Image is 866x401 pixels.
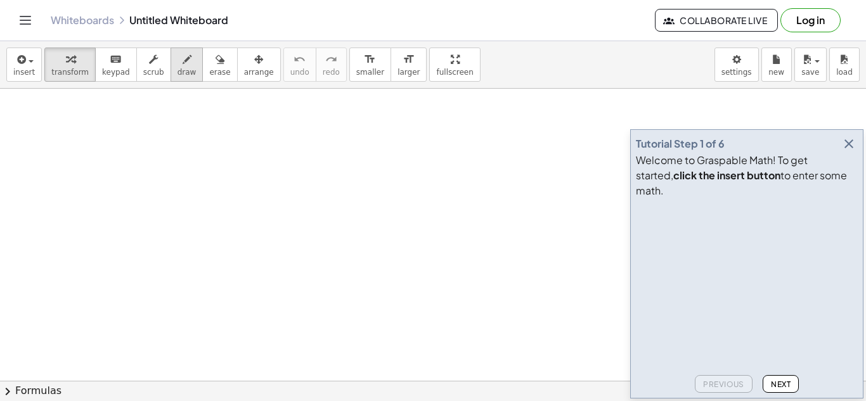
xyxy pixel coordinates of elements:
span: fullscreen [436,68,473,77]
button: arrange [237,48,281,82]
div: Welcome to Graspable Math! To get started, to enter some math. [636,153,858,198]
span: larger [397,68,420,77]
button: erase [202,48,237,82]
button: format_sizelarger [391,48,427,82]
button: redoredo [316,48,347,82]
button: draw [171,48,204,82]
i: format_size [364,52,376,67]
span: Next [771,379,791,389]
button: fullscreen [429,48,480,82]
button: keyboardkeypad [95,48,137,82]
span: settings [721,68,752,77]
span: Collaborate Live [666,15,767,26]
button: Next [763,375,799,393]
button: format_sizesmaller [349,48,391,82]
i: undo [294,52,306,67]
span: new [768,68,784,77]
span: save [801,68,819,77]
button: new [761,48,792,82]
button: insert [6,48,42,82]
button: save [794,48,827,82]
i: redo [325,52,337,67]
span: keypad [102,68,130,77]
span: redo [323,68,340,77]
span: insert [13,68,35,77]
span: arrange [244,68,274,77]
button: settings [714,48,759,82]
button: Toggle navigation [15,10,36,30]
button: transform [44,48,96,82]
span: undo [290,68,309,77]
span: load [836,68,853,77]
button: Log in [780,8,841,32]
span: transform [51,68,89,77]
b: click the insert button [673,169,780,182]
span: erase [209,68,230,77]
button: Collaborate Live [655,9,778,32]
span: draw [178,68,197,77]
button: scrub [136,48,171,82]
span: smaller [356,68,384,77]
i: format_size [403,52,415,67]
span: scrub [143,68,164,77]
button: undoundo [283,48,316,82]
i: keyboard [110,52,122,67]
button: load [829,48,860,82]
div: Tutorial Step 1 of 6 [636,136,725,151]
a: Whiteboards [51,14,114,27]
